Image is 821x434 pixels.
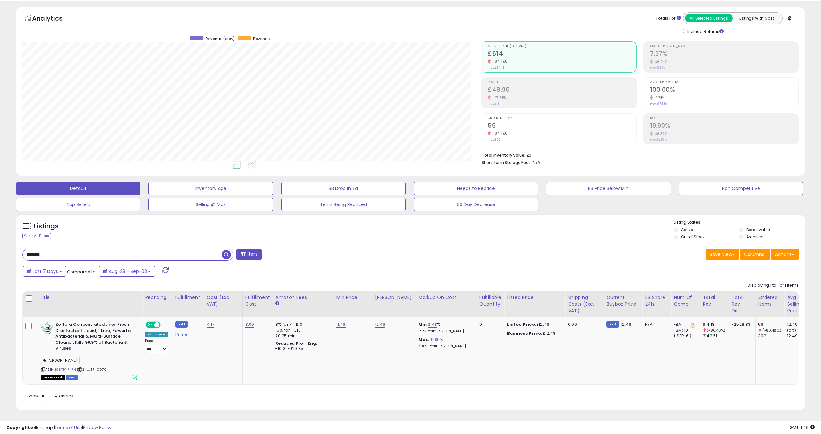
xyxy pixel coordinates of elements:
[145,339,168,353] div: Preset:
[488,81,636,84] span: Profit
[419,344,472,349] p: 7.96% Profit [PERSON_NAME]
[706,249,739,260] button: Save View
[790,424,815,430] span: 2025-09-11 11:40 GMT
[275,333,329,339] div: £0.25 min
[488,138,500,142] small: Prev: 302
[414,182,538,195] button: Needs to Reprice
[6,424,30,430] strong: Copyright
[175,329,199,337] div: Prime
[16,198,140,211] button: Top Sellers
[253,36,270,41] span: Revenue
[67,269,97,275] span: Compared to:
[6,425,111,431] div: seller snap | |
[109,268,147,274] span: Aug-28 - Sep-03
[27,393,73,399] span: Show: entries
[732,322,750,327] div: -2528.33
[787,322,813,327] div: 12.49
[419,337,472,349] div: %
[336,294,369,301] div: Min Price
[674,333,695,339] div: ( SFP: 6 )
[16,182,140,195] button: Default
[703,294,726,308] div: Total Rev.
[41,375,65,380] span: All listings that are currently out of stock and unavailable for purchase on Amazon
[482,152,525,158] b: Total Inventory Value:
[674,220,805,226] p: Listing States:
[414,198,538,211] button: 30 Day Decrease
[488,66,504,70] small: Prev: £3,143
[679,182,803,195] button: Non Competitive
[507,331,560,336] div: £12.48
[650,138,667,142] small: Prev: 14.59%
[419,329,472,334] p: 1.51% Profit [PERSON_NAME]
[175,294,201,301] div: Fulfillment
[645,294,668,308] div: BB Share 24h.
[746,234,764,239] label: Archived
[606,294,639,308] div: Current Buybox Price
[419,321,428,327] b: Min:
[175,321,188,328] small: FBM
[681,234,705,239] label: Out of Stock
[482,160,532,165] b: Short Term Storage Fees:
[245,294,270,308] div: Fulfillment Cost
[39,294,140,301] div: Title
[568,322,599,327] div: 0.00
[207,294,240,308] div: Cost (Exc. VAT)
[482,151,794,159] li: £0
[55,424,82,430] a: Terms of Use
[650,122,798,131] h2: 19.90%
[707,328,725,333] small: (-80.46%)
[771,249,799,260] button: Actions
[653,95,665,100] small: 2.74%
[275,327,329,333] div: 15% for > £10
[236,249,261,260] button: Filters
[148,198,273,211] button: Selling @ Max
[645,322,666,327] div: N/A
[275,346,329,352] div: £10.01 - £10.85
[744,251,764,257] span: Columns
[41,322,54,334] img: 413CinF29AL._SL40_.jpg
[787,333,813,339] div: 12.49
[99,266,155,277] button: Aug-28 - Sep-03
[650,45,798,48] span: Profit [PERSON_NAME]
[375,294,413,301] div: [PERSON_NAME]
[650,50,798,59] h2: 7.97%
[55,322,133,353] b: Zoflora Concentrated Linen Fresh Disinfectant Liquid, 1 Litre, Powerful Antibacterial & Multi-Sur...
[606,321,619,328] small: FBM
[491,131,508,136] small: -80.46%
[160,322,170,328] span: OFF
[429,336,440,343] a: 19.86
[674,294,697,308] div: Num of Comp.
[650,81,798,84] span: Avg. Buybox Share
[650,117,798,120] span: ROI
[507,330,542,336] b: Business Price:
[275,294,331,301] div: Amazon Fees
[732,294,753,314] div: Total Rev. Diff.
[419,322,472,334] div: %
[336,321,346,328] a: 11.49
[66,375,78,380] span: FBM
[41,357,80,364] span: [PERSON_NAME]
[488,102,501,106] small: Prev: £184
[419,336,430,343] b: Max:
[685,14,733,22] button: All Selected Listings
[207,321,215,328] a: 4.17
[375,321,385,328] a: 12.49
[653,59,667,64] small: 36.24%
[653,131,667,136] small: 36.39%
[650,66,665,70] small: Prev: 5.85%
[650,86,798,95] h2: 100.00%
[145,332,168,337] div: Win BuyBox
[77,367,106,372] span: | SKU: TR-0070
[748,282,799,289] div: Displaying 1 to 1 of 1 items
[416,291,477,317] th: The percentage added to the cost of goods (COGS) that forms the calculator for Min & Max prices.
[678,28,731,35] div: Include Returns
[758,333,784,339] div: 302
[568,294,601,314] div: Shipping Costs (Exc. VAT)
[479,294,502,308] div: Fulfillable Quantity
[546,182,671,195] button: BB Price Below Min
[621,321,631,327] span: 12.49
[488,86,636,95] h2: £48.96
[23,266,66,277] button: Last 7 Days
[146,322,154,328] span: ON
[703,333,729,339] div: 3142.51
